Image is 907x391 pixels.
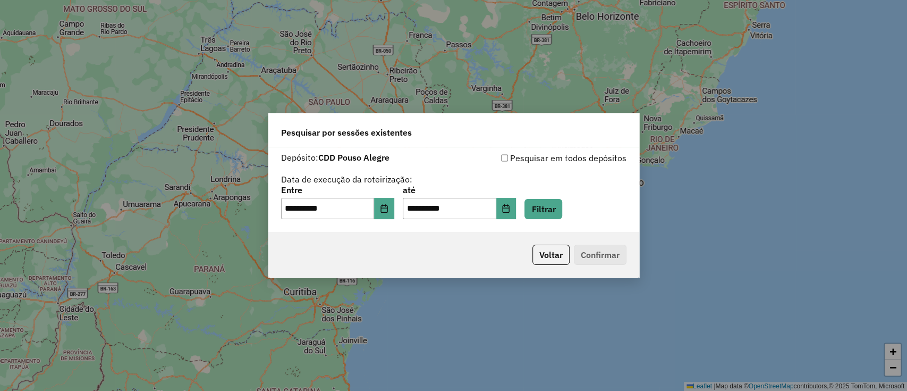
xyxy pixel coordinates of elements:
label: Entre [281,184,394,196]
span: Pesquisar por sessões existentes [281,126,412,139]
button: Choose Date [496,198,516,219]
button: Choose Date [374,198,394,219]
button: Voltar [532,245,570,265]
label: até [403,184,516,196]
div: Pesquisar em todos depósitos [454,152,626,164]
label: Data de execução da roteirização: [281,173,412,186]
strong: CDD Pouso Alegre [318,152,389,163]
button: Filtrar [524,199,562,219]
label: Depósito: [281,151,389,164]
